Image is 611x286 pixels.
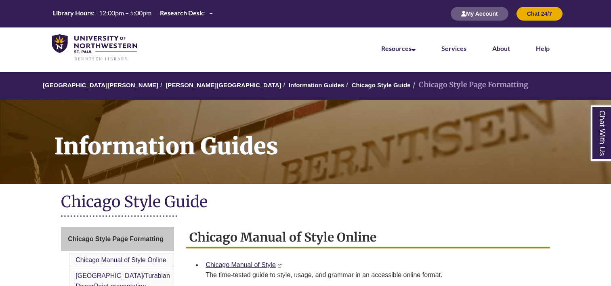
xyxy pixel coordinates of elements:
[381,44,416,52] a: Resources
[209,9,213,17] span: –
[157,8,206,17] th: Research Desk:
[50,8,96,17] th: Library Hours:
[45,100,611,173] h1: Information Guides
[61,227,174,251] a: Chicago Style Page Formatting
[166,82,281,88] a: [PERSON_NAME][GEOGRAPHIC_DATA]
[441,44,466,52] a: Services
[451,7,508,21] button: My Account
[52,34,137,61] img: UNWSP Library Logo
[277,264,282,267] i: This link opens in a new window
[68,236,163,242] span: Chicago Style Page Formatting
[43,82,158,88] a: [GEOGRAPHIC_DATA][PERSON_NAME]
[352,82,411,88] a: Chicago Style Guide
[186,227,550,248] h2: Chicago Manual of Style Online
[50,8,216,19] a: Hours Today
[451,10,508,17] a: My Account
[411,79,528,91] li: Chicago Style Page Formatting
[536,44,550,52] a: Help
[61,192,550,213] h1: Chicago Style Guide
[517,10,563,17] a: Chat 24/7
[76,257,166,263] a: Chicago Manual of Style Online
[206,270,543,280] div: The time-tested guide to style, usage, and grammar in an accessible online format.
[517,7,563,21] button: Chat 24/7
[289,82,344,88] a: Information Guides
[492,44,510,52] a: About
[206,261,275,268] a: Chicago Manual of Style
[99,9,151,17] span: 12:00pm – 5:00pm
